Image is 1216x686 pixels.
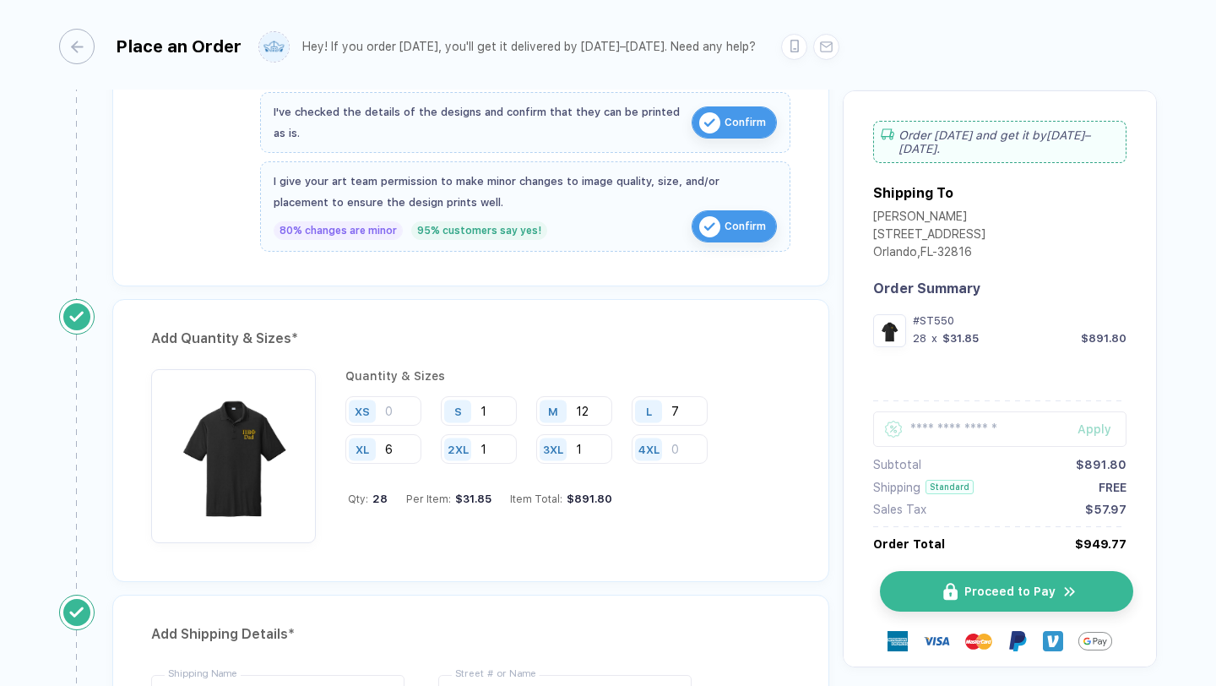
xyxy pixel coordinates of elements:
[1078,624,1112,658] img: GPay
[725,109,766,136] span: Confirm
[926,480,974,494] div: Standard
[873,537,945,551] div: Order Total
[965,628,992,655] img: master-card
[1076,458,1126,471] div: $891.80
[355,405,370,417] div: XS
[964,585,1056,598] span: Proceed to Pay
[877,318,902,343] img: 1727374413215htzaa_nt_front.png
[562,493,612,505] div: $891.80
[638,443,660,455] div: 4XL
[923,628,950,655] img: visa
[873,458,921,471] div: Subtotal
[274,101,683,144] div: I've checked the details of the designs and confirm that they can be printed as is.
[448,443,469,455] div: 2XL
[873,227,985,245] div: [STREET_ADDRESS]
[699,112,720,133] img: icon
[930,332,939,345] div: x
[345,369,790,383] div: Quantity & Sizes
[302,40,756,54] div: Hey! If you order [DATE], you'll get it delivered by [DATE]–[DATE]. Need any help?
[873,185,953,201] div: Shipping To
[699,216,720,237] img: icon
[873,245,985,263] div: Orlando , FL - 32816
[510,493,612,505] div: Item Total:
[454,405,462,417] div: S
[356,443,369,455] div: XL
[411,221,547,240] div: 95% customers say yes!
[151,325,790,352] div: Add Quantity & Sizes
[873,481,920,494] div: Shipping
[725,213,766,240] span: Confirm
[259,32,289,62] img: user profile
[1075,537,1126,551] div: $949.77
[1062,584,1078,600] img: icon
[873,280,1126,297] div: Order Summary
[913,332,926,345] div: 28
[151,621,790,648] div: Add Shipping Details
[1007,631,1028,651] img: Paypal
[451,493,491,505] div: $31.85
[1078,422,1126,436] div: Apply
[406,493,491,505] div: Per Item:
[1085,503,1126,516] div: $57.97
[692,106,777,139] button: iconConfirm
[274,171,777,213] div: I give your art team permission to make minor changes to image quality, size, and/or placement to...
[1043,631,1063,651] img: Venmo
[1081,332,1126,345] div: $891.80
[160,378,307,525] img: 1727374413215htzaa_nt_front.png
[880,571,1133,612] button: iconProceed to Payicon
[548,405,558,417] div: M
[888,631,908,651] img: express
[873,503,926,516] div: Sales Tax
[913,314,1126,327] div: #ST550
[348,493,388,505] div: Qty:
[692,210,777,242] button: iconConfirm
[943,583,958,601] img: icon
[942,332,979,345] div: $31.85
[873,210,985,227] div: [PERSON_NAME]
[543,443,563,455] div: 3XL
[1056,411,1126,447] button: Apply
[646,405,652,417] div: L
[873,121,1126,163] div: Order [DATE] and get it by [DATE]–[DATE] .
[1099,481,1126,494] div: FREE
[274,221,403,240] div: 80% changes are minor
[368,493,388,505] span: 28
[116,36,242,57] div: Place an Order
